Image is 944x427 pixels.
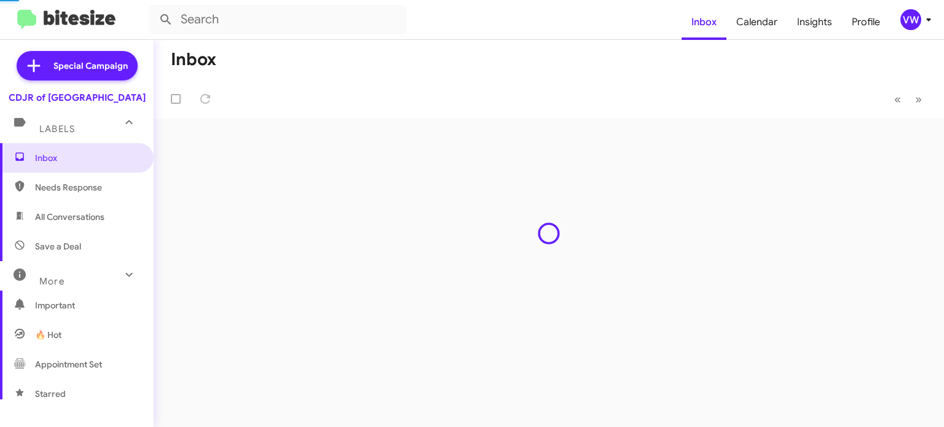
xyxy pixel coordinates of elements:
a: Calendar [726,4,787,40]
span: Special Campaign [53,60,128,72]
span: Appointment Set [35,358,102,370]
span: Needs Response [35,181,140,194]
button: Next [908,87,929,112]
span: 🔥 Hot [35,329,61,341]
span: More [39,276,65,287]
span: Labels [39,123,75,135]
h1: Inbox [171,50,216,69]
input: Search [149,5,407,34]
a: Special Campaign [17,51,138,80]
div: vw [900,9,921,30]
a: Insights [787,4,842,40]
button: vw [890,9,930,30]
a: Profile [842,4,890,40]
a: Inbox [682,4,726,40]
span: Inbox [35,152,140,164]
span: Important [35,299,140,311]
span: Save a Deal [35,240,81,253]
span: » [915,92,922,107]
nav: Page navigation example [887,87,929,112]
button: Previous [887,87,908,112]
span: Starred [35,388,66,400]
div: CDJR of [GEOGRAPHIC_DATA] [9,92,146,104]
span: All Conversations [35,211,104,223]
span: « [894,92,901,107]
